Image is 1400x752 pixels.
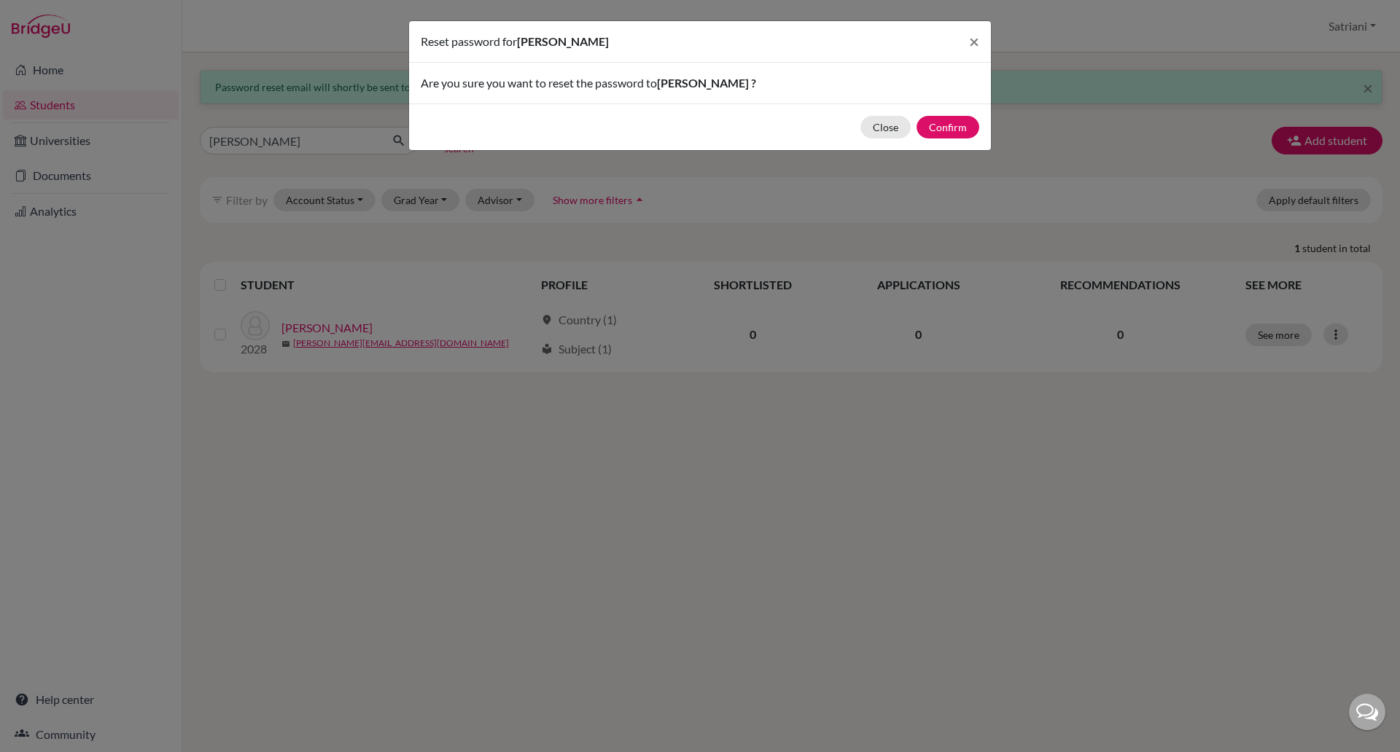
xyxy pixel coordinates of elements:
button: Confirm [917,116,979,138]
span: × [969,31,979,52]
button: Close [957,21,991,62]
span: [PERSON_NAME] [517,34,609,48]
p: Are you sure you want to reset the password to [421,74,979,92]
span: Reset password for [421,34,517,48]
button: Close [860,116,911,138]
span: [PERSON_NAME] ? [657,76,756,90]
span: Help [33,10,63,23]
